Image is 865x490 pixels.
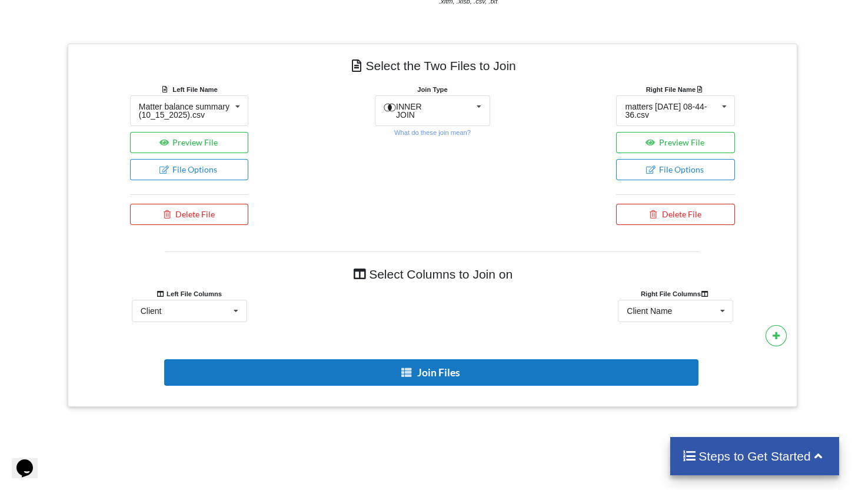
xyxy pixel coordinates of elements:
[616,132,735,153] button: Preview File
[396,102,422,120] span: INNER JOIN
[627,307,672,315] div: Client Name
[157,290,222,297] b: Left File Columns
[417,86,447,93] b: Join Type
[12,443,49,478] iframe: chat widget
[139,102,231,119] div: Matter balance summary (10_15_2025).csv
[164,359,698,386] button: Join Files
[616,159,735,180] button: File Options
[165,261,700,287] h4: Select Columns to Join on
[141,307,162,315] div: Client
[682,449,827,463] h4: Steps to Get Started
[646,86,706,93] b: Right File Name
[130,132,249,153] button: Preview File
[76,52,789,79] h4: Select the Two Files to Join
[130,204,249,225] button: Delete File
[625,102,717,119] div: matters [DATE] 08-44-36.csv
[172,86,217,93] b: Left File Name
[394,129,471,136] small: What do these join mean?
[641,290,711,297] b: Right File Columns
[130,159,249,180] button: File Options
[616,204,735,225] button: Delete File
